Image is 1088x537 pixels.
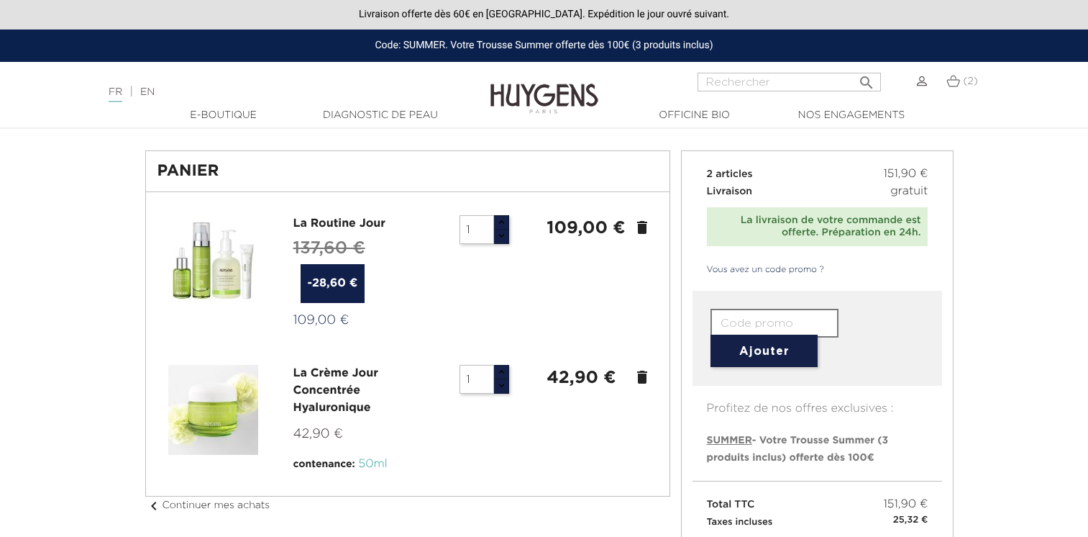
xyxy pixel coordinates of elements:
[145,497,163,515] i: chevron_left
[145,500,270,510] a: chevron_leftContinuer mes achats
[964,76,978,86] span: (2)
[710,309,838,338] input: Code promo
[858,70,875,87] i: 
[547,369,616,387] strong: 42,90 €
[490,60,598,116] img: Huygens
[359,459,388,470] span: 50ml
[707,169,753,179] span: 2 articles
[293,459,355,469] span: contenance:
[101,84,442,101] div: |
[707,500,755,510] span: Total TTC
[293,368,378,414] a: La Crème Jour Concentrée Hyaluronique
[140,87,155,97] a: EN
[707,436,889,463] span: - Votre Trousse Summer (3 produits inclus) offerte dès 100€
[854,68,879,88] button: 
[634,369,651,386] a: delete
[707,518,773,527] small: Taxes incluses
[707,436,752,446] span: SUMMER
[780,108,923,123] a: Nos engagements
[109,87,122,102] a: FR
[634,219,651,236] a: delete
[293,314,349,327] span: 109,00 €
[293,428,343,441] span: 42,90 €
[301,264,365,303] span: -28,60 €
[293,218,386,230] a: La Routine Jour
[157,163,658,180] h1: Panier
[308,108,452,123] a: Diagnostic de peau
[714,215,921,239] div: La livraison de votre commande est offerte. Préparation en 24h.
[623,108,767,123] a: Officine Bio
[707,186,753,197] span: Livraison
[698,73,881,91] input: Rechercher
[710,335,818,367] button: Ajouter
[692,386,943,418] p: Profitez de nos offres exclusives :
[168,215,258,305] img: La Routine Jour
[893,513,928,528] small: 25,32 €
[883,166,928,183] span: 151,90 €
[946,76,978,87] a: (2)
[152,108,296,123] a: E-Boutique
[168,365,258,455] img: La Crème Jour Concentrée Hyaluronique
[692,263,825,276] a: Vous avez un code promo ?
[293,240,365,257] span: 137,60 €
[883,496,928,513] span: 151,90 €
[890,183,928,200] span: gratuit
[547,220,625,237] strong: 109,00 €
